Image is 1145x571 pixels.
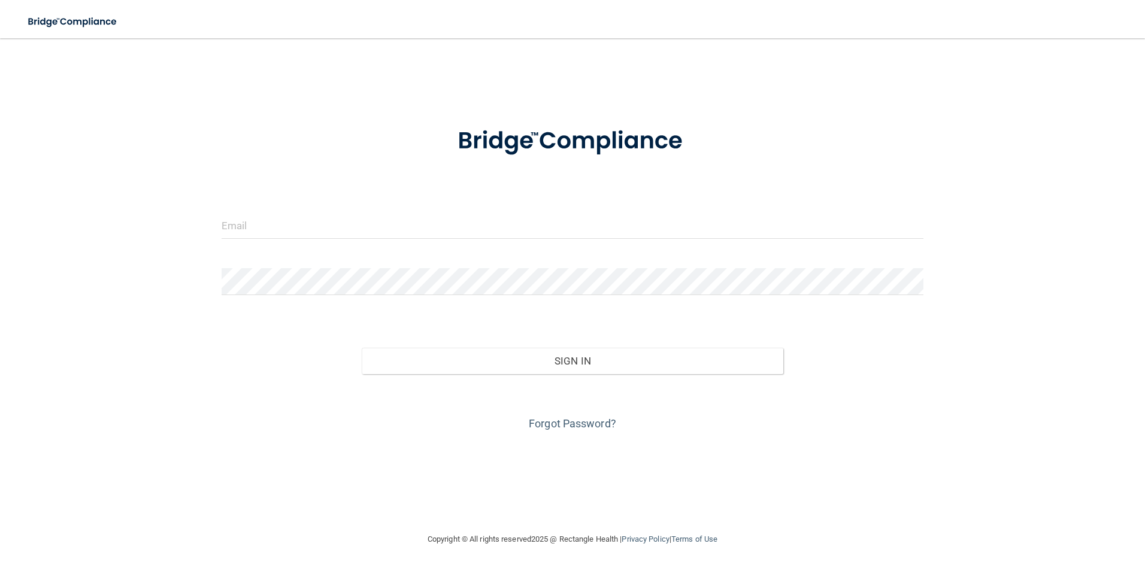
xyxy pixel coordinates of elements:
[622,534,669,543] a: Privacy Policy
[671,534,717,543] a: Terms of Use
[222,212,924,239] input: Email
[18,10,128,34] img: bridge_compliance_login_screen.278c3ca4.svg
[529,417,616,430] a: Forgot Password?
[433,110,712,172] img: bridge_compliance_login_screen.278c3ca4.svg
[362,348,783,374] button: Sign In
[354,520,791,558] div: Copyright © All rights reserved 2025 @ Rectangle Health | |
